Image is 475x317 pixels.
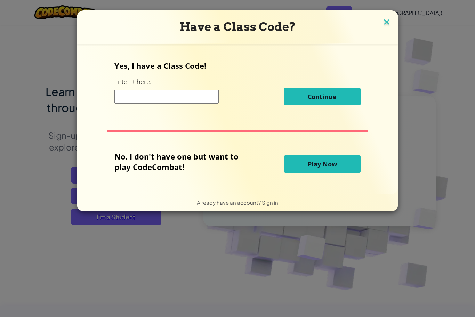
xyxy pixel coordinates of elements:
img: close icon [382,17,391,28]
span: Have a Class Code? [180,20,296,34]
span: Already have an account? [197,199,262,206]
span: Play Now [308,160,337,168]
p: Yes, I have a Class Code! [114,60,360,71]
button: Play Now [284,155,361,173]
label: Enter it here: [114,78,151,86]
span: Continue [308,92,337,101]
p: No, I don't have one but want to play CodeCombat! [114,151,249,172]
a: Sign in [262,199,278,206]
button: Continue [284,88,361,105]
